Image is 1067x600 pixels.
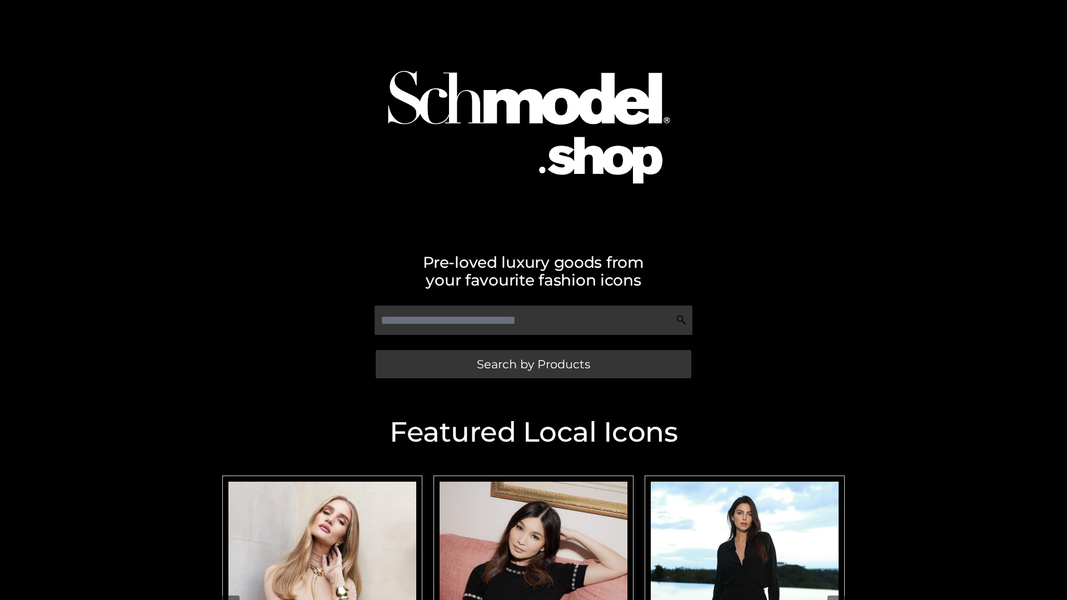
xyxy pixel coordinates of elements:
span: Search by Products [477,358,590,370]
a: Search by Products [376,350,691,378]
img: Search Icon [676,314,687,326]
h2: Pre-loved luxury goods from your favourite fashion icons [217,253,850,289]
h2: Featured Local Icons​ [217,418,850,446]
